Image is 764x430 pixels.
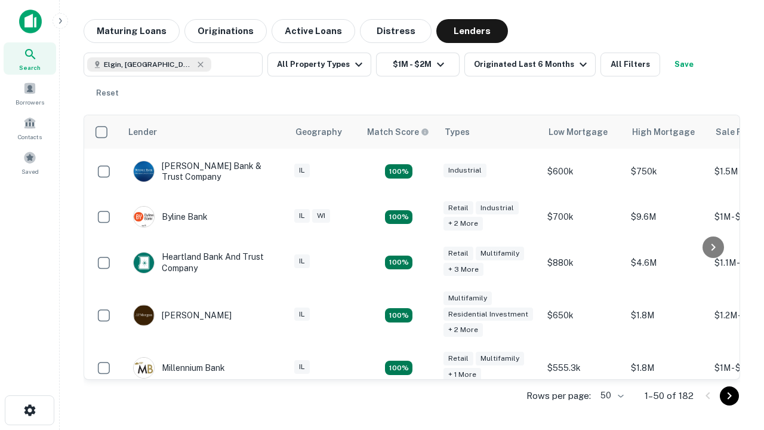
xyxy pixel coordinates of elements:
td: $600k [541,149,625,194]
th: Capitalize uses an advanced AI algorithm to match your search with the best lender. The match sco... [360,115,438,149]
div: Matching Properties: 28, hasApolloMatch: undefined [385,164,412,179]
button: Active Loans [272,19,355,43]
button: All Filters [600,53,660,76]
td: $650k [541,285,625,346]
th: Low Mortgage [541,115,625,149]
div: Heartland Bank And Trust Company [133,251,276,273]
button: Distress [360,19,432,43]
div: Matching Properties: 25, hasApolloMatch: undefined [385,308,412,322]
td: $700k [541,194,625,239]
span: Saved [21,167,39,176]
button: Save your search to get updates of matches that match your search criteria. [665,53,703,76]
div: Retail [443,352,473,365]
button: $1M - $2M [376,53,460,76]
div: IL [294,360,310,374]
span: Contacts [18,132,42,142]
td: $1.8M [625,345,708,391]
th: Lender [121,115,288,149]
td: $9.6M [625,194,708,239]
div: Matching Properties: 19, hasApolloMatch: undefined [385,256,412,270]
div: [PERSON_NAME] Bank & Trust Company [133,161,276,182]
th: Types [438,115,541,149]
div: + 2 more [443,323,483,337]
div: IL [294,164,310,177]
button: Originated Last 6 Months [464,53,596,76]
div: Matching Properties: 16, hasApolloMatch: undefined [385,361,412,375]
img: picture [134,161,154,182]
a: Borrowers [4,77,56,109]
img: picture [134,207,154,227]
iframe: Chat Widget [704,296,764,354]
div: IL [294,308,310,321]
button: Lenders [436,19,508,43]
div: Industrial [476,201,519,215]
div: Residential Investment [443,308,533,321]
div: Retail [443,201,473,215]
div: Millennium Bank [133,357,225,379]
span: Elgin, [GEOGRAPHIC_DATA], [GEOGRAPHIC_DATA] [104,59,193,70]
button: Originations [184,19,267,43]
div: + 1 more [443,368,481,382]
div: Multifamily [443,291,492,305]
td: $880k [541,239,625,285]
div: Matching Properties: 19, hasApolloMatch: undefined [385,210,412,225]
div: Capitalize uses an advanced AI algorithm to match your search with the best lender. The match sco... [367,125,429,139]
th: Geography [288,115,360,149]
div: Types [445,125,470,139]
div: Lender [128,125,157,139]
div: WI [312,209,330,223]
td: $555.3k [541,345,625,391]
img: picture [134,358,154,378]
p: Rows per page: [526,389,591,403]
h6: Match Score [367,125,427,139]
div: [PERSON_NAME] [133,305,232,326]
div: + 2 more [443,217,483,231]
div: Low Mortgage [549,125,608,139]
div: IL [294,209,310,223]
a: Search [4,42,56,75]
div: IL [294,254,310,268]
div: Byline Bank [133,206,208,228]
img: picture [134,305,154,325]
img: picture [134,253,154,273]
div: Multifamily [476,352,524,365]
div: High Mortgage [632,125,695,139]
td: $1.8M [625,285,708,346]
td: $750k [625,149,708,194]
button: Reset [88,81,127,105]
button: Go to next page [720,386,739,406]
p: 1–50 of 182 [645,389,694,403]
td: $4.6M [625,239,708,285]
div: 50 [596,387,626,404]
img: capitalize-icon.png [19,10,42,33]
div: Retail [443,247,473,260]
div: Originated Last 6 Months [474,57,590,72]
a: Contacts [4,112,56,144]
button: Maturing Loans [84,19,180,43]
th: High Mortgage [625,115,708,149]
div: + 3 more [443,263,483,277]
a: Saved [4,146,56,179]
div: Multifamily [476,247,524,260]
div: Industrial [443,164,486,177]
span: Search [19,63,41,72]
div: Geography [295,125,342,139]
span: Borrowers [16,97,44,107]
button: All Property Types [267,53,371,76]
